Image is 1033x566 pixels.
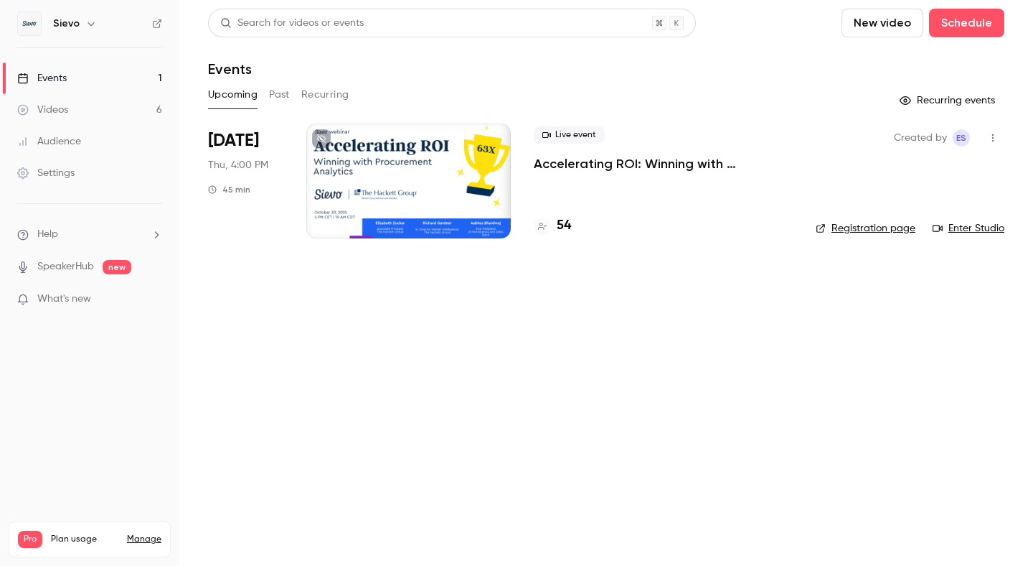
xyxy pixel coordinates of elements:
button: Past [269,83,290,106]
a: Registration page [816,221,915,236]
div: Videos [17,103,68,117]
iframe: Noticeable Trigger [145,293,162,306]
div: Settings [17,166,75,180]
div: Search for videos or events [220,16,364,31]
span: new [103,260,131,274]
div: Audience [17,134,81,149]
h4: 54 [557,216,571,236]
div: 45 min [208,184,250,195]
img: Sievo [18,12,41,35]
a: SpeakerHub [37,259,94,274]
a: 54 [534,216,571,236]
a: Manage [127,534,161,545]
span: What's new [37,292,91,307]
button: Recurring [301,83,349,106]
button: New video [841,9,923,37]
span: ES [956,129,966,147]
a: Enter Studio [933,221,1004,236]
span: Erkki Seikkanen [953,129,970,147]
li: help-dropdown-opener [17,227,162,242]
div: Oct 30 Thu, 5:00 PM (Europe/Helsinki) [208,124,283,238]
button: Upcoming [208,83,258,106]
span: Pro [18,531,42,548]
div: Events [17,71,67,85]
span: [DATE] [208,129,259,152]
a: Accelerating ROI: Winning with Procurement Analytics [534,155,793,172]
h6: Sievo [53,17,80,31]
button: Schedule [929,9,1004,37]
span: Thu, 4:00 PM [208,158,268,172]
h1: Events [208,60,252,78]
span: Plan usage [51,534,118,545]
span: Live event [534,126,605,144]
span: Help [37,227,58,242]
span: Created by [894,129,947,147]
button: Recurring events [893,89,1004,112]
